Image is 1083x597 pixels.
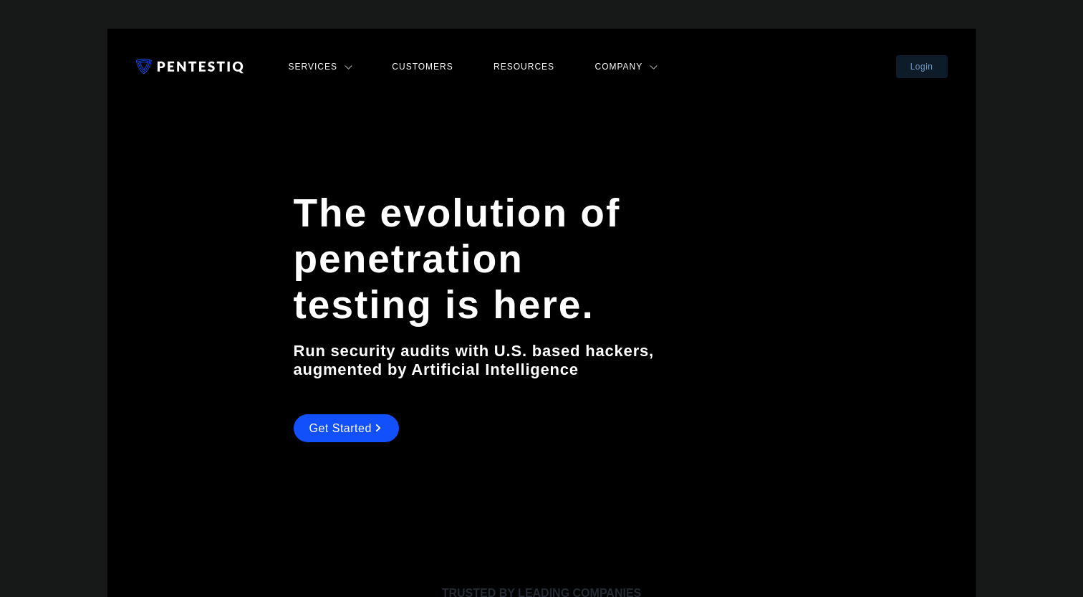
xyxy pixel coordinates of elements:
[388,57,457,76] a: Customers
[284,57,356,76] a: Services
[294,342,675,379] h2: Run security audits with U.S. based hackers, augmented by Artificial Intelligence
[896,55,948,78] a: Login
[294,414,399,442] a: Get Started
[590,57,661,76] a: Company
[489,57,559,76] a: Resources
[294,190,675,328] h1: The evolution of penetration testing is here.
